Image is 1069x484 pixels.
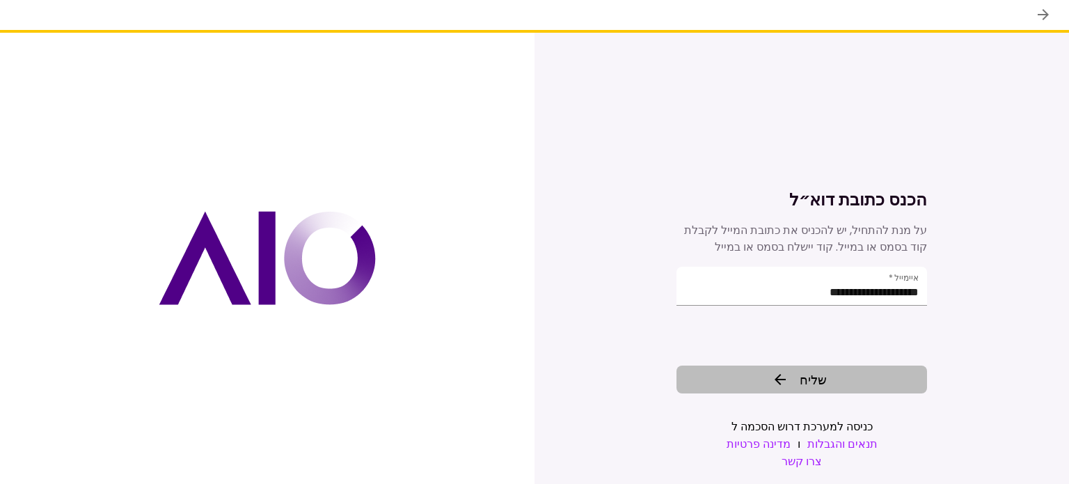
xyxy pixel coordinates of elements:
font: איימייל [894,272,919,283]
font: כניסה למערכת דרוש הסכמה ל [731,419,873,435]
font: הכנס כתובת דוא״ל [789,188,927,211]
font: ו [798,436,800,452]
a: מדינה פרטיות [727,435,791,453]
font: מדינה פרטיות [727,436,791,452]
img: לוגו AIO [159,211,376,305]
font: שליח [800,371,827,389]
a: צרו קשר [676,453,927,470]
font: צרו קשר [782,453,822,469]
font: תנאים והגבלות [807,436,878,452]
font: על מנת להתחיל, יש להכניס את כתובת המייל לקבלת קוד בסמס או במייל. קוד יישלח בסמס או במייל [684,222,927,255]
a: תנאים והגבלות [807,435,878,453]
button: שליח [676,366,927,393]
button: בְּחֲזָרָה [1031,3,1055,26]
